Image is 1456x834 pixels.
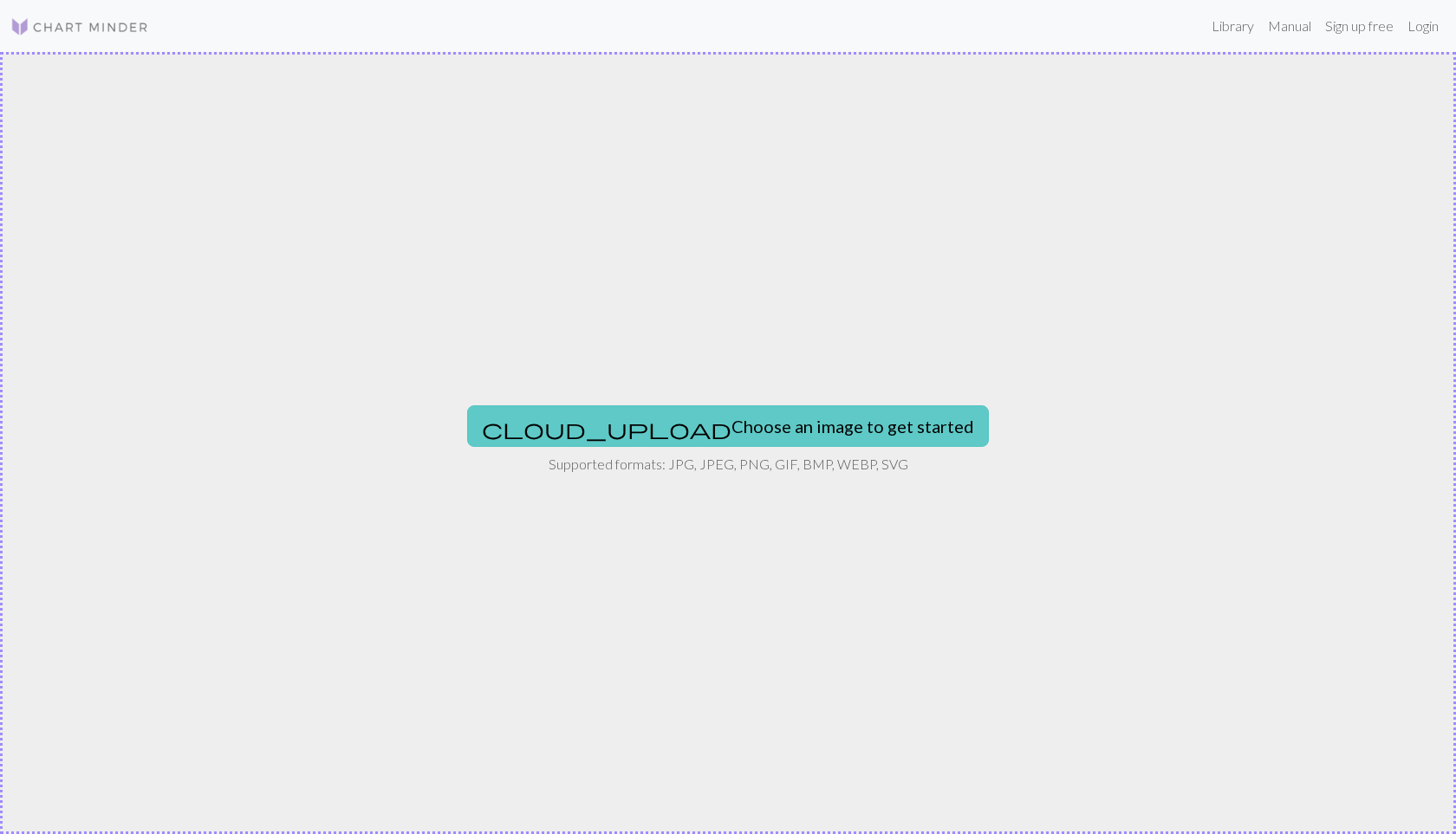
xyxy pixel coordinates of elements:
a: Sign up free [1318,9,1401,43]
img: Logo [10,16,149,37]
a: Library [1205,9,1261,43]
span: cloud_upload [482,417,731,441]
button: Choose an image to get started [467,405,989,447]
a: Login [1401,9,1446,43]
p: Supported formats: JPG, JPEG, PNG, GIF, BMP, WEBP, SVG [549,454,908,475]
a: Manual [1261,9,1318,43]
